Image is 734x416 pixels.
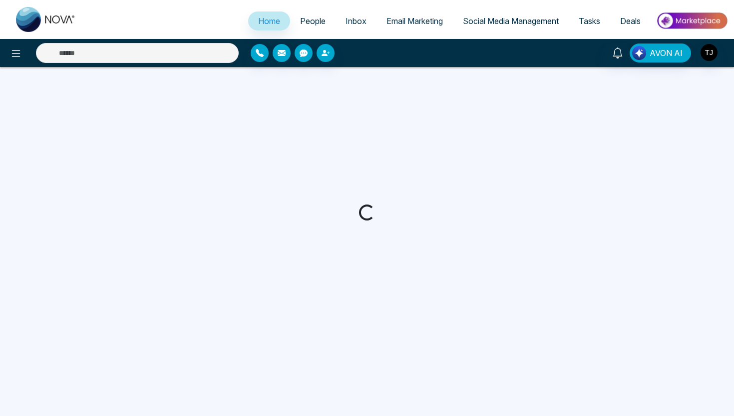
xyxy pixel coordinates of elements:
span: Social Media Management [463,16,559,26]
button: AVON AI [630,43,691,62]
span: People [300,16,326,26]
span: AVON AI [650,47,683,59]
span: Home [258,16,280,26]
a: Email Marketing [376,11,453,30]
a: Deals [610,11,651,30]
span: Email Marketing [386,16,443,26]
a: Tasks [569,11,610,30]
img: User Avatar [701,44,718,61]
a: Inbox [336,11,376,30]
a: Social Media Management [453,11,569,30]
img: Nova CRM Logo [16,7,76,32]
img: Lead Flow [632,46,646,60]
span: Deals [620,16,641,26]
a: People [290,11,336,30]
span: Inbox [346,16,367,26]
span: Tasks [579,16,600,26]
a: Home [248,11,290,30]
img: Market-place.gif [656,9,728,32]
